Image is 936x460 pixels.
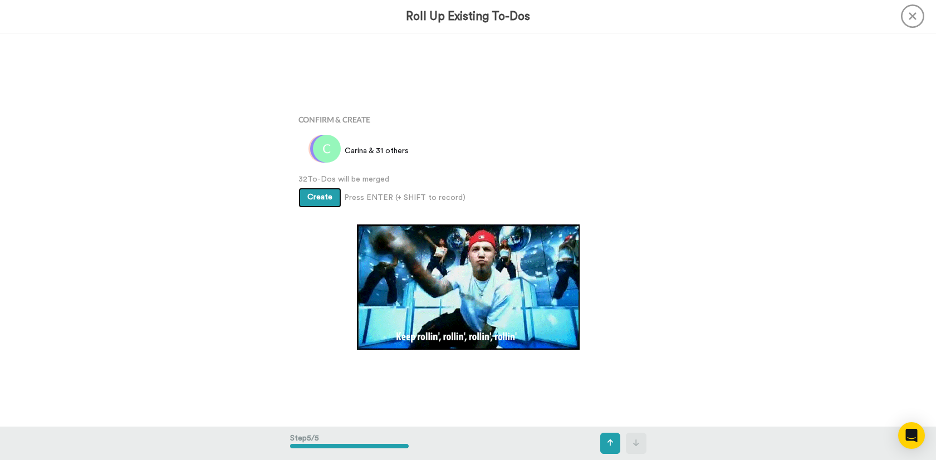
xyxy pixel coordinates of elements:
[313,135,341,163] img: c.png
[898,422,925,449] div: Open Intercom Messenger
[298,115,638,124] h4: Confirm & Create
[298,188,341,208] button: Create
[357,224,580,350] img: 6EEDSeh.gif
[344,192,465,203] span: Press ENTER (+ SHIFT to record)
[345,145,409,156] span: Carina & 31 others
[298,174,638,185] span: 32 To-Dos will be merged
[406,10,530,23] h3: Roll Up Existing To-Dos
[308,135,336,163] img: g.png
[290,427,409,459] div: Step 5 / 5
[310,135,338,163] img: m.png
[307,193,332,201] span: Create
